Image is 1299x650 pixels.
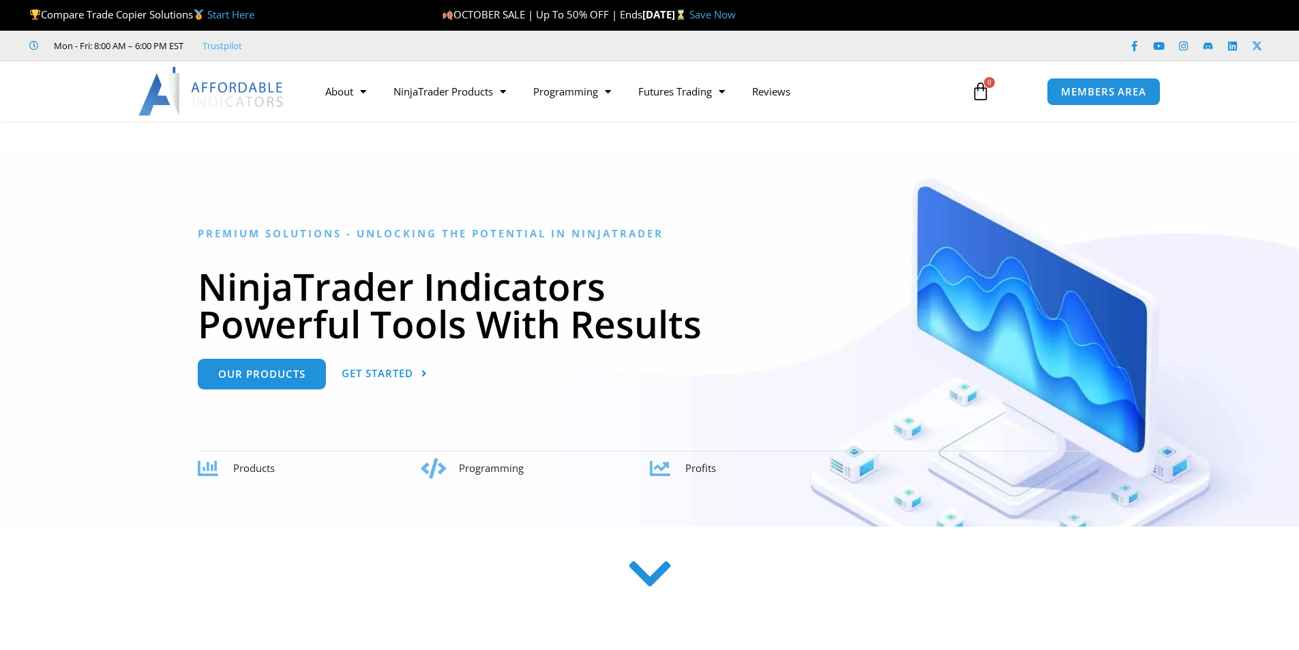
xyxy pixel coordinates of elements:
a: 0 [951,72,1011,111]
a: Start Here [207,8,254,21]
a: NinjaTrader Products [380,76,520,107]
span: Programming [459,461,524,475]
img: 🥇 [194,10,204,20]
img: ⌛ [676,10,686,20]
a: Get Started [342,359,428,389]
span: OCTOBER SALE | Up To 50% OFF | Ends [442,8,642,21]
a: Reviews [738,76,804,107]
img: 🏆 [30,10,40,20]
img: LogoAI | Affordable Indicators – NinjaTrader [138,67,285,116]
a: Trustpilot [203,38,242,54]
span: MEMBERS AREA [1061,87,1146,97]
a: Futures Trading [625,76,738,107]
span: Our Products [218,369,305,379]
a: Our Products [198,359,326,389]
a: MEMBERS AREA [1047,78,1161,106]
h1: NinjaTrader Indicators Powerful Tools With Results [198,267,1101,342]
strong: [DATE] [642,8,689,21]
nav: Menu [312,76,955,107]
span: Profits [685,461,716,475]
span: Compare Trade Copier Solutions [29,8,254,21]
a: Programming [520,76,625,107]
h6: Premium Solutions - Unlocking the Potential in NinjaTrader [198,227,1101,240]
img: 🍂 [443,10,453,20]
a: Save Now [689,8,736,21]
span: 0 [984,77,995,88]
span: Products [233,461,275,475]
span: Get Started [342,368,413,379]
span: Mon - Fri: 8:00 AM – 6:00 PM EST [50,38,183,54]
a: About [312,76,380,107]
